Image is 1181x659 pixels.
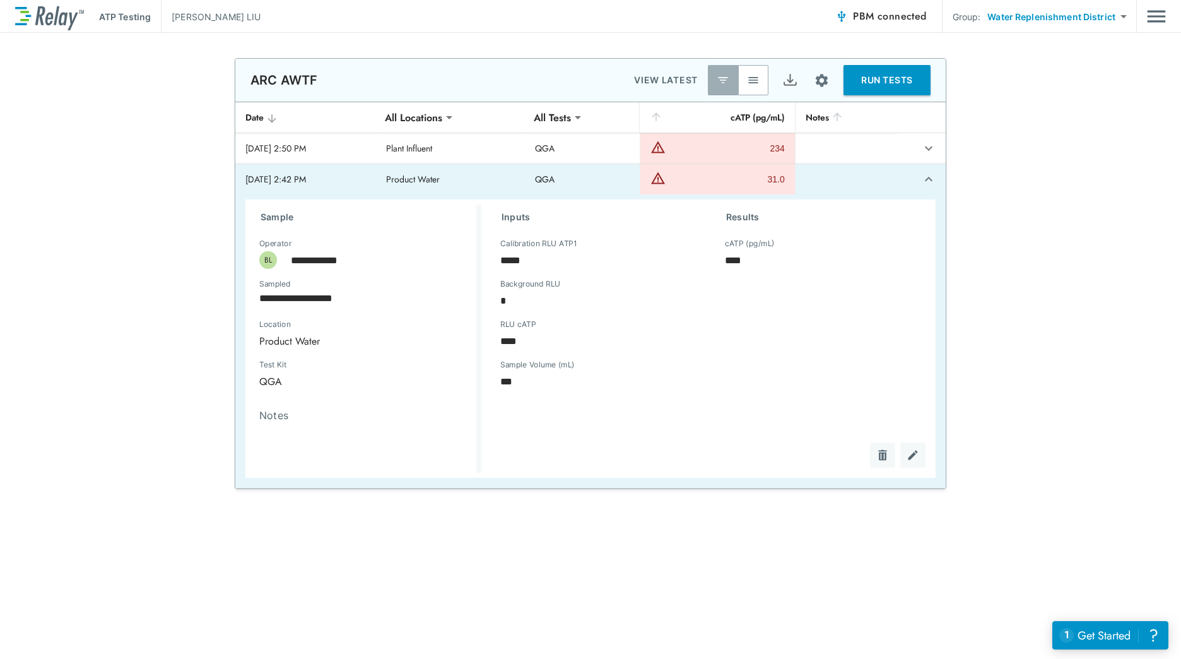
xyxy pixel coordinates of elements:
[259,360,355,369] label: Test Kit
[259,239,291,248] label: Operator
[775,65,805,95] button: Export
[650,140,666,155] img: Warning
[907,449,919,461] img: Edit test
[376,105,451,130] div: All Locations
[918,138,939,159] button: expand row
[918,169,939,190] button: expand row
[830,4,931,29] button: PBM connected
[235,102,946,489] table: sticky table
[843,65,931,95] button: RUN TESTS
[500,280,560,288] label: Background RLU
[782,73,798,88] img: Export Icon
[235,102,376,133] th: Date
[835,10,848,23] img: Connected Icon
[900,442,925,468] button: Edit test
[870,442,895,468] button: Delete
[259,280,291,288] label: Sampled
[878,9,927,23] span: connected
[669,173,785,186] div: 31.0
[953,10,981,23] p: Group:
[725,239,775,248] label: cATP (pg/mL)
[853,8,926,25] span: PBM
[717,74,729,86] img: Latest
[500,360,575,369] label: Sample Volume (mL)
[525,164,640,194] td: QGA
[1147,4,1166,28] img: Drawer Icon
[805,64,838,97] button: Site setup
[1147,4,1166,28] button: Main menu
[15,3,84,30] img: LuminUltra Relay
[1052,621,1168,650] iframe: Resource center
[259,251,277,269] div: BL
[525,133,640,163] td: QGA
[726,210,920,225] h3: Results
[502,210,696,225] h3: Inputs
[669,142,785,155] div: 234
[650,110,785,125] div: cATP (pg/mL)
[261,210,476,225] h3: Sample
[814,73,830,88] img: Settings Icon
[747,74,760,86] img: View All
[376,164,525,194] td: Product Water
[245,173,366,186] div: [DATE] 2:42 PM
[172,10,261,23] p: [PERSON_NAME] LIU
[876,449,889,461] img: Delete
[525,105,580,130] div: All Tests
[376,133,525,163] td: Plant Influent
[245,142,366,155] div: [DATE] 2:50 PM
[99,10,151,23] p: ATP Testing
[500,239,577,248] label: Calibration RLU ATP1
[650,170,666,186] img: Warning
[250,369,378,394] div: QGA
[500,320,536,329] label: RLU cATP
[250,285,455,311] input: Choose date, selected date is Aug 11, 2025
[250,328,464,353] div: Product Water
[259,320,420,329] label: Location
[806,110,887,125] div: Notes
[250,73,317,88] p: ARC AWTF
[634,73,698,88] p: VIEW LATEST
